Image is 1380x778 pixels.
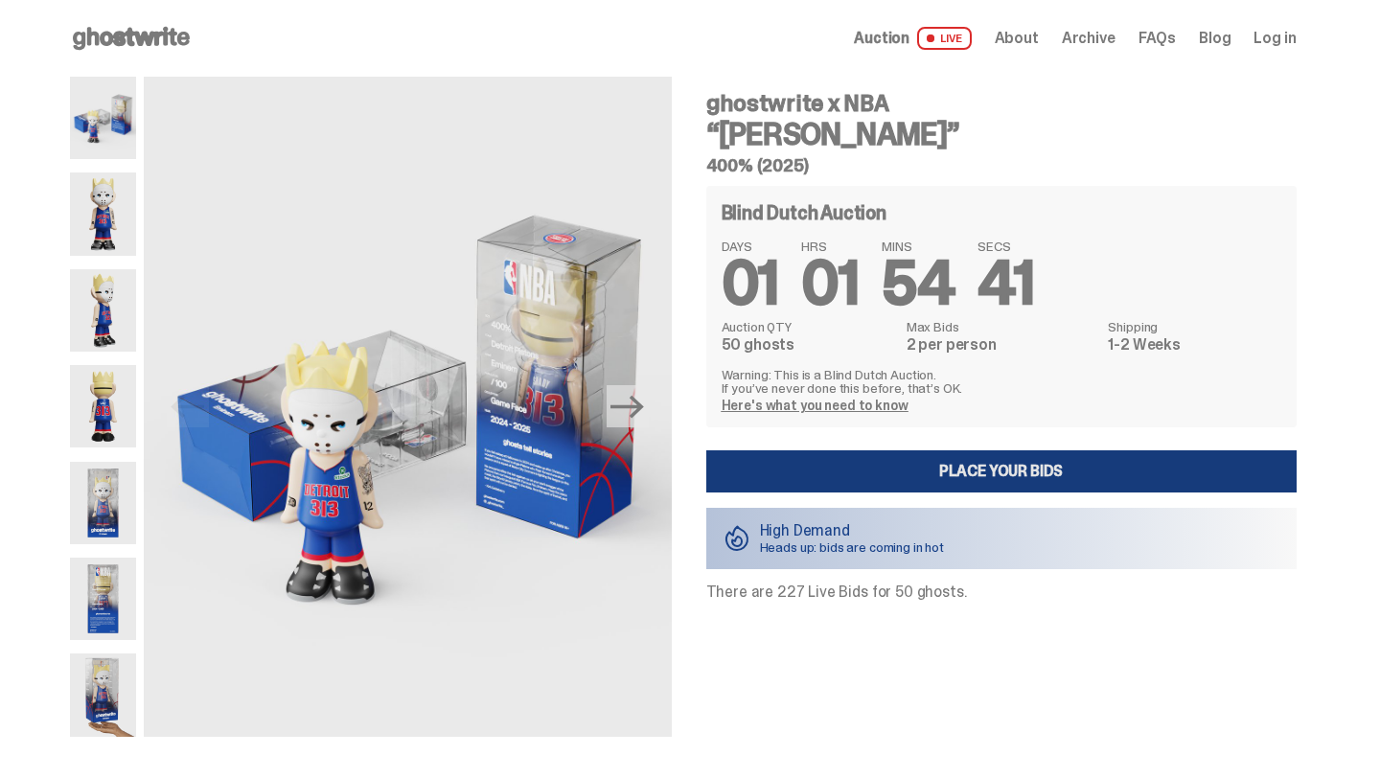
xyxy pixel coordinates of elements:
img: Copy%20of%20Eminem_NBA_400_1.png [70,172,136,255]
a: Blog [1199,31,1230,46]
dd: 1-2 Weeks [1108,337,1280,353]
p: Warning: This is a Blind Dutch Auction. If you’ve never done this before, that’s OK. [722,368,1281,395]
a: FAQs [1138,31,1176,46]
span: DAYS [722,240,779,253]
a: About [995,31,1039,46]
p: High Demand [760,523,945,538]
h3: “[PERSON_NAME]” [706,119,1297,149]
span: SECS [977,240,1035,253]
span: 41 [977,243,1035,323]
dd: 2 per person [907,337,1097,353]
img: Eminem_NBA_400_10.png [70,77,136,159]
dt: Auction QTY [722,320,895,333]
img: Copy%20of%20Eminem_NBA_400_6.png [70,365,136,447]
a: Archive [1062,31,1115,46]
dt: Max Bids [907,320,1097,333]
span: LIVE [917,27,972,50]
a: Log in [1253,31,1296,46]
span: 01 [722,243,779,323]
span: 54 [882,243,954,323]
h4: ghostwrite x NBA [706,92,1297,115]
dt: Shipping [1108,320,1280,333]
p: There are 227 Live Bids for 50 ghosts. [706,584,1297,600]
a: Here's what you need to know [722,397,908,414]
img: Eminem_NBA_400_13.png [70,558,136,640]
button: Next [607,385,649,427]
img: eminem%20scale.png [70,653,136,736]
span: HRS [801,240,859,253]
h5: 400% (2025) [706,157,1297,174]
a: Auction LIVE [854,27,971,50]
span: Auction [854,31,909,46]
a: Place your Bids [706,450,1297,492]
dd: 50 ghosts [722,337,895,353]
img: Eminem_NBA_400_12.png [70,462,136,544]
p: Heads up: bids are coming in hot [760,540,945,554]
h4: Blind Dutch Auction [722,203,886,222]
span: MINS [882,240,954,253]
span: 01 [801,243,859,323]
img: Eminem_NBA_400_10.png [144,77,672,737]
img: Copy%20of%20Eminem_NBA_400_3.png [70,269,136,352]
